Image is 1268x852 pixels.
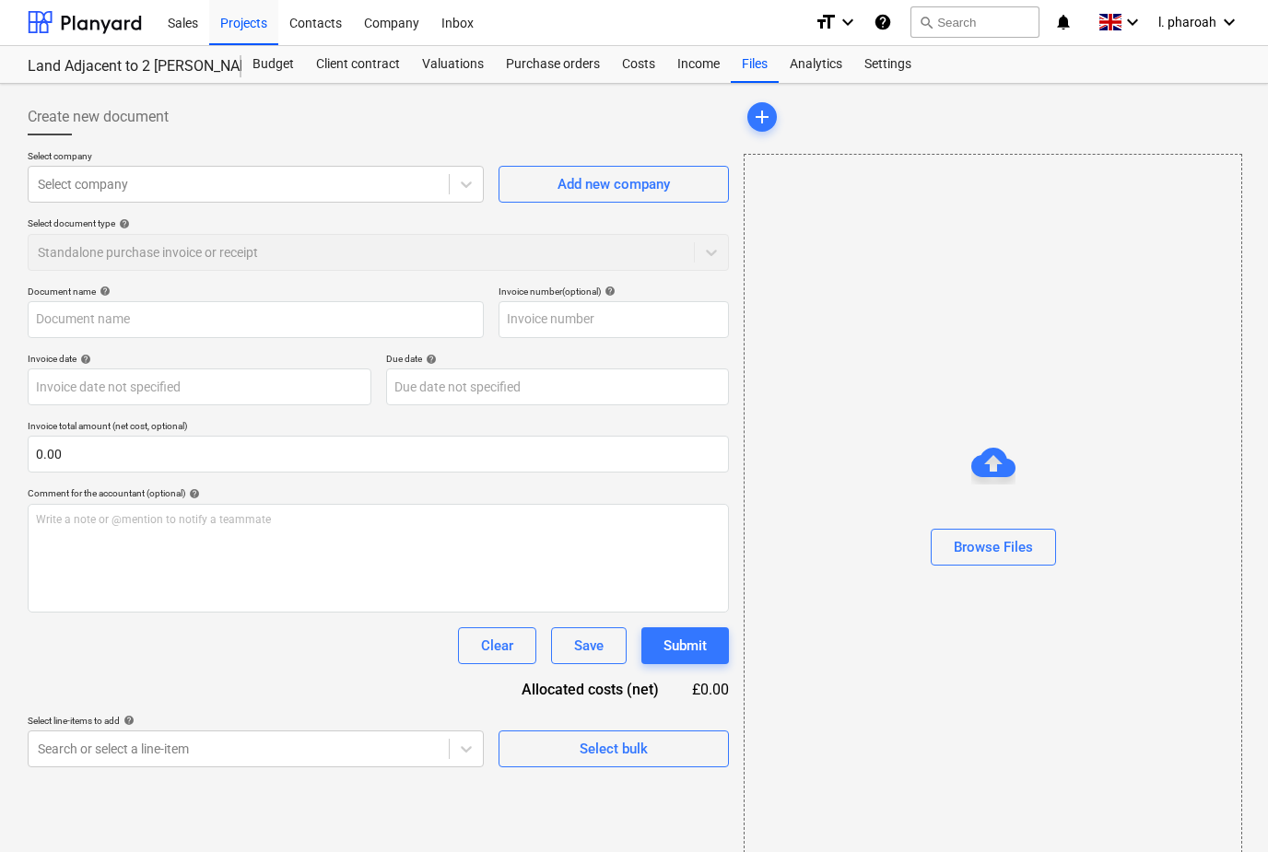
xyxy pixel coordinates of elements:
a: Client contract [305,46,411,83]
span: help [601,286,616,297]
input: Invoice date not specified [28,368,371,405]
span: help [96,286,111,297]
div: Select line-items to add [28,715,484,727]
button: Clear [458,627,536,664]
span: help [76,354,91,365]
input: Due date not specified [386,368,730,405]
div: Submit [663,634,707,658]
button: Browse Files [931,529,1056,566]
span: help [185,488,200,499]
span: Create new document [28,106,169,128]
a: Purchase orders [495,46,611,83]
input: Document name [28,301,484,338]
div: Document name [28,286,484,298]
span: help [120,715,135,726]
span: add [751,106,773,128]
p: Invoice total amount (net cost, optional) [28,420,729,436]
div: Due date [386,353,730,365]
p: Select company [28,150,484,166]
div: Browse Files [954,535,1033,559]
div: Invoice number (optional) [499,286,729,298]
input: Invoice total amount (net cost, optional) [28,436,729,473]
div: £0.00 [688,679,729,700]
button: Submit [641,627,729,664]
button: Save [551,627,627,664]
div: Land Adjacent to 2 [PERSON_NAME] Cottage [28,57,219,76]
div: Add new company [558,172,670,196]
span: help [115,218,130,229]
span: help [422,354,437,365]
a: Files [731,46,779,83]
button: Add new company [499,166,729,203]
div: Comment for the accountant (optional) [28,487,729,499]
div: Allocated costs (net) [489,679,688,700]
input: Invoice number [499,301,729,338]
div: Select document type [28,217,729,229]
div: Invoice date [28,353,371,365]
a: Income [666,46,731,83]
div: Clear [481,634,513,658]
a: Costs [611,46,666,83]
div: Select bulk [580,737,648,761]
div: Save [574,634,604,658]
a: Settings [853,46,922,83]
a: Valuations [411,46,495,83]
a: Analytics [779,46,853,83]
a: Budget [241,46,305,83]
button: Select bulk [499,730,729,767]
